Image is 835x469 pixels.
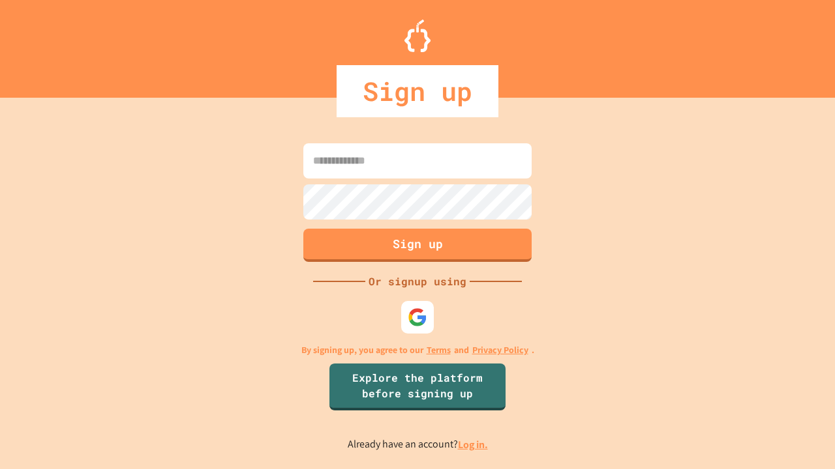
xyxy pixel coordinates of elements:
[337,65,498,117] div: Sign up
[458,438,488,451] a: Log in.
[427,343,451,357] a: Terms
[365,274,470,289] div: Or signup using
[404,20,431,52] img: Logo.svg
[301,343,534,357] p: By signing up, you agree to our and .
[303,229,532,262] button: Sign up
[472,343,528,357] a: Privacy Policy
[329,363,506,410] a: Explore the platform before signing up
[408,307,427,327] img: google-icon.svg
[348,436,488,453] p: Already have an account?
